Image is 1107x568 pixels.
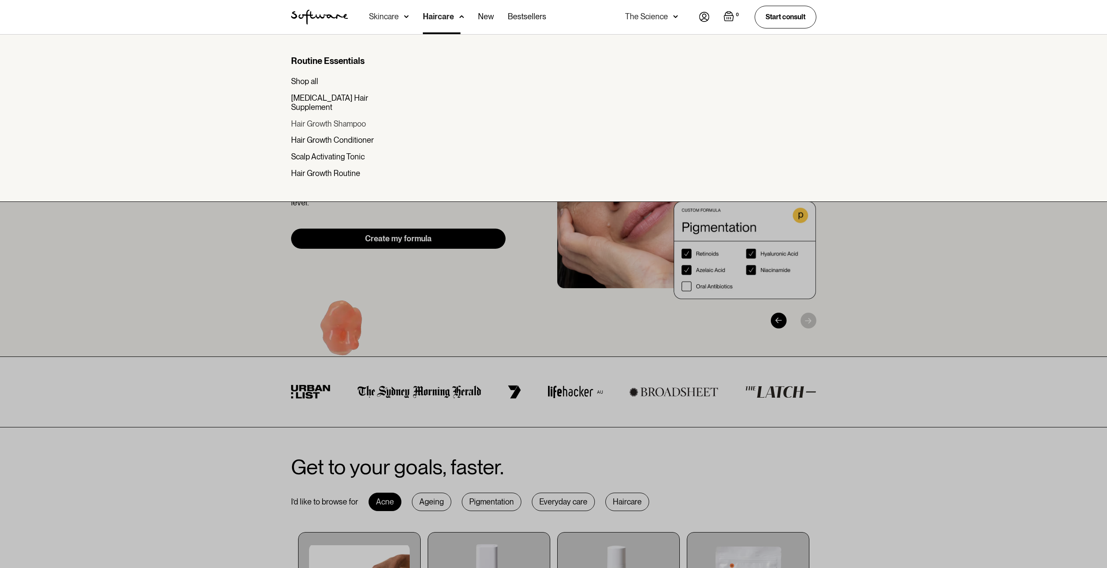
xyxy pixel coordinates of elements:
[404,12,409,21] img: arrow down
[291,10,348,25] img: Software Logo
[369,12,399,21] div: Skincare
[734,11,741,19] div: 0
[291,119,401,129] a: Hair Growth Shampoo
[291,169,360,178] div: Hair Growth Routine
[291,169,401,178] a: Hair Growth Routine
[291,77,318,86] div: Shop all
[291,152,401,162] a: Scalp Activating Tonic
[423,12,454,21] div: Haircare
[291,77,401,86] a: Shop all
[755,6,816,28] a: Start consult
[673,12,678,21] img: arrow down
[459,12,464,21] img: arrow down
[291,152,365,162] div: Scalp Activating Tonic
[291,135,374,145] div: Hair Growth Conditioner
[291,135,401,145] a: Hair Growth Conditioner
[291,56,401,66] div: Routine Essentials
[291,93,401,112] a: [MEDICAL_DATA] Hair Supplement
[291,119,366,129] div: Hair Growth Shampoo
[724,11,741,23] a: Open empty cart
[625,12,668,21] div: The Science
[291,10,348,25] a: home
